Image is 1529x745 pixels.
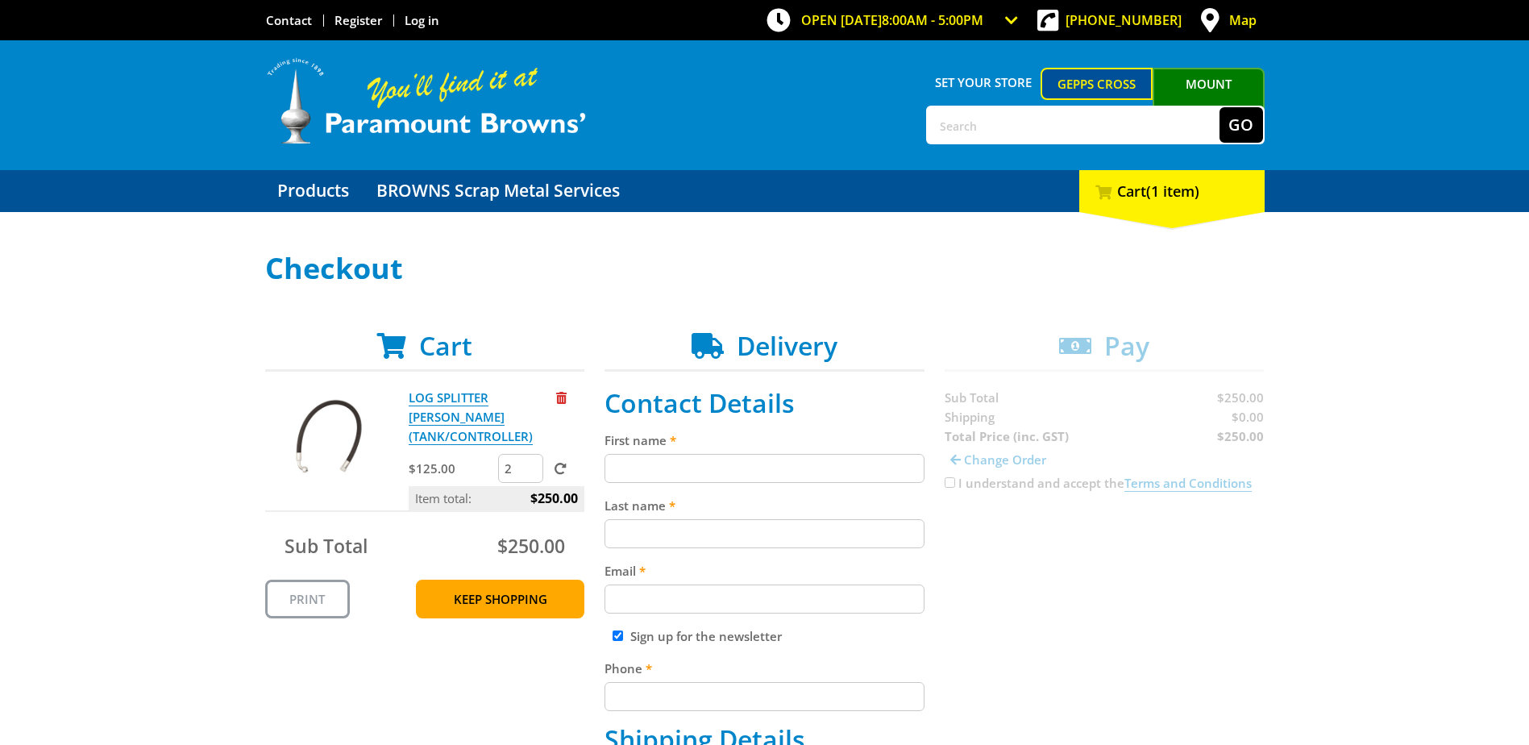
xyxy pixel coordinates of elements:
a: Log in [405,12,439,28]
span: 8:00am - 5:00pm [882,11,983,29]
span: $250.00 [497,533,565,559]
a: LOG SPLITTER [PERSON_NAME] (TANK/CONTROLLER) [409,389,533,445]
label: Phone [605,659,924,678]
img: Paramount Browns' [265,56,588,146]
label: Last name [605,496,924,515]
img: LOG SPLITTER HYRO HOSE (TANK/CONTROLLER) [280,388,377,485]
input: Please enter your email address. [605,585,924,614]
input: Please enter your first name. [605,454,924,483]
span: Sub Total [285,533,368,559]
div: Cart [1079,170,1265,212]
a: Remove from cart [556,389,567,406]
span: Set your store [926,68,1041,97]
input: Please enter your last name. [605,519,924,548]
label: Email [605,561,924,581]
span: OPEN [DATE] [801,11,983,29]
a: Gepps Cross [1041,68,1153,100]
a: Go to the BROWNS Scrap Metal Services page [364,170,632,212]
span: (1 item) [1146,181,1199,201]
input: Please enter your telephone number. [605,682,924,711]
a: Mount [PERSON_NAME] [1153,68,1265,129]
a: Print [265,580,350,618]
h2: Contact Details [605,388,924,418]
input: Search [928,107,1219,143]
p: $125.00 [409,459,495,478]
p: Item total: [409,486,584,510]
span: $250.00 [530,486,578,510]
a: Keep Shopping [416,580,584,618]
span: Delivery [737,328,837,363]
a: Go to the Products page [265,170,361,212]
a: Go to the registration page [334,12,382,28]
span: Cart [419,328,472,363]
button: Go [1219,107,1263,143]
label: First name [605,431,924,450]
h1: Checkout [265,252,1265,285]
label: Sign up for the newsletter [630,628,782,644]
a: Go to the Contact page [266,12,312,28]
